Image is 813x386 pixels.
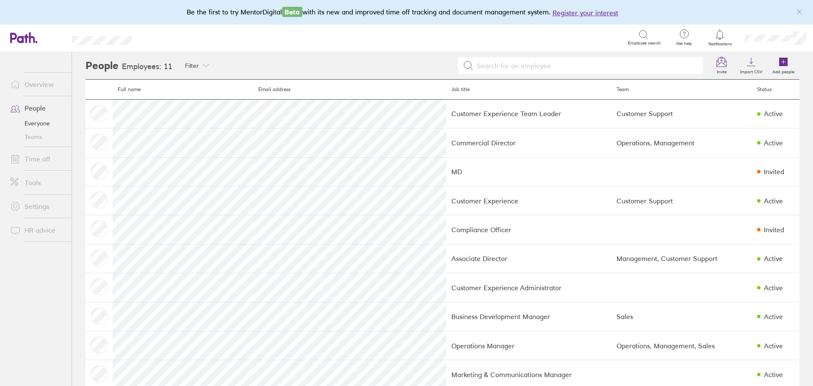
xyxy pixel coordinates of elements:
td: Associate Director [446,244,611,273]
a: Teams [3,130,72,144]
h3: Employees: 11 [122,62,172,71]
td: Operations, Management [611,128,752,157]
td: Operations, Management, Sales [611,331,752,360]
a: People [3,100,72,117]
th: Team [611,80,752,100]
label: Add people [767,67,799,75]
a: Invite [708,52,735,79]
th: Job title [446,80,611,100]
span: Employee search [628,41,661,46]
td: MD [446,157,611,186]
div: Active [764,342,783,350]
div: Active [764,197,783,205]
td: Customer Experience Administrator [446,273,611,302]
a: Notifications [706,29,734,47]
span: Beta [282,7,302,17]
div: Active [764,284,783,292]
div: Active [764,139,783,147]
td: Business Development Manager [446,302,611,331]
td: Management, Customer Support [611,244,752,273]
span: Filter [185,62,199,69]
td: Customer Support [611,99,752,128]
td: Customer Experience [446,186,611,215]
td: Commercial Director [446,128,611,157]
div: Active [764,371,783,378]
div: Active [764,313,783,320]
span: Get help [670,41,698,46]
label: Invite [712,67,732,75]
a: Import CSV [735,52,767,79]
td: Customer Support [611,186,752,215]
a: HR advice [3,222,72,239]
label: Import CSV [735,67,767,75]
th: Full name [113,80,253,100]
td: Sales [611,302,752,331]
td: Compliance Officer [446,215,611,244]
h2: People [86,52,119,79]
a: Everyone [3,117,72,130]
th: Email address [253,80,446,100]
a: Settings [3,198,72,215]
button: Register your interest [553,8,618,18]
td: Customer Experience Team Leader [446,99,611,128]
div: Search [155,33,177,41]
div: Active [764,110,783,117]
div: Be the first to try MentorDigital with its new and improved time off tracking and document manage... [187,7,627,18]
div: Invited [764,168,784,175]
input: Search for an employee [473,58,698,74]
td: Operations Manager [446,331,611,360]
div: Invited [764,226,784,233]
a: Time off [3,150,72,167]
th: Status [752,80,799,100]
span: Notifications [706,42,734,47]
div: Active [764,255,783,262]
a: Tools [3,174,72,191]
a: Add people [767,52,799,79]
a: Overview [3,76,72,93]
